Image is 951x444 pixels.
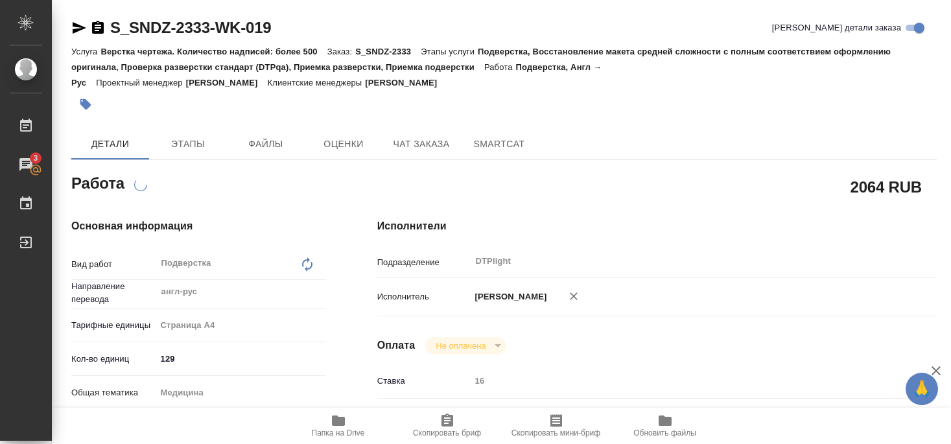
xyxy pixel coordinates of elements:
[25,152,45,165] span: 3
[71,20,87,36] button: Скопировать ссылку для ЯМессенджера
[156,382,325,404] div: Медицина
[421,47,478,56] p: Этапы услуги
[377,338,416,353] h4: Оплата
[511,428,600,438] span: Скопировать мини-бриф
[71,47,100,56] p: Услуга
[377,375,471,388] p: Ставка
[96,78,185,88] p: Проектный менеджер
[377,256,471,269] p: Подразделение
[471,404,890,426] div: RUB
[911,375,933,403] span: 🙏
[100,47,327,56] p: Верстка чертежа. Количество надписей: более 500
[327,47,355,56] p: Заказ:
[633,428,696,438] span: Обновить файлы
[468,136,530,152] span: SmartCat
[71,258,156,271] p: Вид работ
[413,428,481,438] span: Скопировать бриф
[79,136,141,152] span: Детали
[268,78,366,88] p: Клиентские менеджеры
[90,20,106,36] button: Скопировать ссылку
[906,373,938,405] button: 🙏
[432,340,489,351] button: Не оплачена
[471,290,547,303] p: [PERSON_NAME]
[186,78,268,88] p: [PERSON_NAME]
[71,280,156,306] p: Направление перевода
[235,136,297,152] span: Файлы
[611,408,720,444] button: Обновить файлы
[71,90,100,119] button: Добавить тэг
[851,176,922,198] h2: 2064 RUB
[312,428,365,438] span: Папка на Drive
[559,282,588,310] button: Удалить исполнителя
[502,408,611,444] button: Скопировать мини-бриф
[71,218,325,234] h4: Основная информация
[471,371,890,390] input: Пустое поле
[312,136,375,152] span: Оценки
[3,148,49,181] a: 3
[156,349,325,368] input: ✎ Введи что-нибудь
[71,47,891,72] p: Подверстка, Восстановление макета средней сложности с полным соответствием оформлению оригинала, ...
[393,408,502,444] button: Скопировать бриф
[71,386,156,399] p: Общая тематика
[390,136,452,152] span: Чат заказа
[772,21,901,34] span: [PERSON_NAME] детали заказа
[71,319,156,332] p: Тарифные единицы
[156,314,325,336] div: Страница А4
[157,136,219,152] span: Этапы
[425,337,505,355] div: Не оплачена
[71,170,124,194] h2: Работа
[365,78,447,88] p: [PERSON_NAME]
[377,218,937,234] h4: Исполнители
[284,408,393,444] button: Папка на Drive
[355,47,421,56] p: S_SNDZ-2333
[377,290,471,303] p: Исполнитель
[484,62,516,72] p: Работа
[110,19,271,36] a: S_SNDZ-2333-WK-019
[71,353,156,366] p: Кол-во единиц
